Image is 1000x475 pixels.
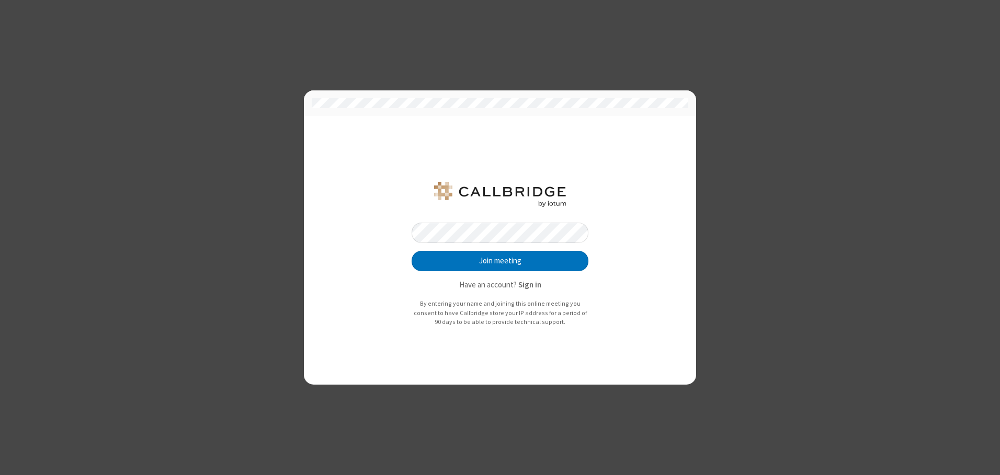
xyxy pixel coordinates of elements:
img: QA Selenium DO NOT DELETE OR CHANGE [432,182,568,207]
p: Have an account? [412,279,588,291]
strong: Sign in [518,280,541,289]
button: Sign in [518,279,541,291]
p: By entering your name and joining this online meeting you consent to have Callbridge store your I... [412,299,588,327]
button: Join meeting [412,251,588,272]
